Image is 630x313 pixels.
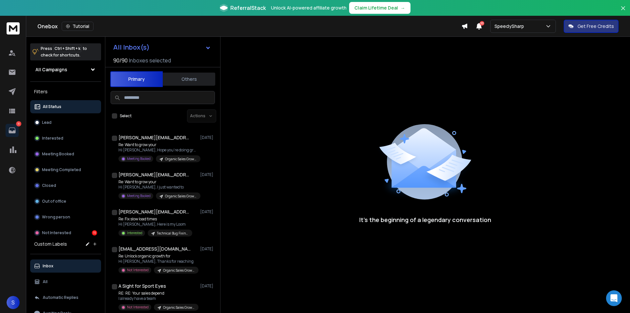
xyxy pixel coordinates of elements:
[30,147,101,161] button: Meeting Booked
[200,172,215,177] p: [DATE]
[118,283,166,289] h1: A Sight for Sport Eyes
[30,275,101,288] button: All
[30,259,101,273] button: Inbox
[118,147,197,153] p: Hi [PERSON_NAME], Hope you’re doing great!
[41,45,87,58] p: Press to check for shortcuts.
[349,2,410,14] button: Claim Lifetime Deal→
[62,22,94,31] button: Tutorial
[163,305,195,310] p: Organic Sales Growth
[564,20,619,33] button: Get Free Credits
[118,296,197,301] p: I already have a team
[30,63,101,76] button: All Campaigns
[163,268,195,273] p: Organic Sales Growth
[108,41,216,54] button: All Inbox(s)
[200,246,215,252] p: [DATE]
[53,45,81,52] span: Ctrl + Shift + k
[577,23,614,30] p: Get Free Credits
[43,279,48,284] p: All
[118,246,191,252] h1: [EMAIL_ADDRESS][DOMAIN_NAME]
[30,87,101,96] h3: Filters
[42,136,63,141] p: Interested
[43,104,61,109] p: All Status
[127,193,151,198] p: Meeting Booked
[118,171,191,178] h1: [PERSON_NAME][EMAIL_ADDRESS][DOMAIN_NAME]
[401,5,405,11] span: →
[127,268,149,273] p: Not Interested
[118,142,197,147] p: Re: Want to grow your
[30,226,101,239] button: Not Interested11
[200,283,215,289] p: [DATE]
[200,135,215,140] p: [DATE]
[92,230,97,235] div: 11
[16,121,21,126] p: 11
[42,183,56,188] p: Closed
[118,222,192,227] p: Hi [PERSON_NAME], Here is my Loom
[30,179,101,192] button: Closed
[359,215,491,224] p: It’s the beginning of a legendary conversation
[118,254,197,259] p: Re: Unlock organic growth for
[42,151,74,157] p: Meeting Booked
[113,56,128,64] span: 90 / 90
[42,199,66,204] p: Out of office
[230,4,266,12] span: ReferralStack
[30,195,101,208] button: Out of office
[42,230,71,235] p: Not Interested
[118,259,197,264] p: Hi [PERSON_NAME], Thanks for reaching
[42,214,70,220] p: Wrong person
[271,5,346,11] p: Unlock AI-powered affiliate growth
[37,22,461,31] div: Onebox
[165,157,197,162] p: Organic Sales Growth
[118,185,197,190] p: Hi [PERSON_NAME], I just wanted to
[113,44,150,51] h1: All Inbox(s)
[127,156,151,161] p: Meeting Booked
[30,163,101,176] button: Meeting Completed
[118,209,191,215] h1: [PERSON_NAME][EMAIL_ADDRESS][DOMAIN_NAME]
[480,21,484,26] span: 33
[118,291,197,296] p: RE: RE: Your sales depend
[34,241,67,247] h3: Custom Labels
[42,167,81,172] p: Meeting Completed
[110,71,163,87] button: Primary
[157,231,188,236] p: Technical Bug Fixing and Loading Speed
[30,100,101,113] button: All Status
[43,263,53,269] p: Inbox
[120,113,132,119] label: Select
[7,296,20,309] button: S
[30,132,101,145] button: Interested
[42,120,52,125] p: Lead
[30,116,101,129] button: Lead
[118,216,192,222] p: Re: Fix slow load times
[118,134,191,141] h1: [PERSON_NAME][EMAIL_ADDRESS][DOMAIN_NAME]
[200,209,215,214] p: [DATE]
[619,4,627,20] button: Close banner
[30,291,101,304] button: Automatic Replies
[127,231,142,235] p: Interested
[43,295,78,300] p: Automatic Replies
[165,194,197,199] p: Organic Sales Growth
[30,211,101,224] button: Wrong person
[494,23,527,30] p: SpeedySharp
[163,72,215,86] button: Others
[35,66,67,73] h1: All Campaigns
[606,290,622,306] div: Open Intercom Messenger
[129,56,171,64] h3: Inboxes selected
[6,124,19,137] a: 11
[127,305,149,310] p: Not Interested
[118,179,197,185] p: Re: Want to grow your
